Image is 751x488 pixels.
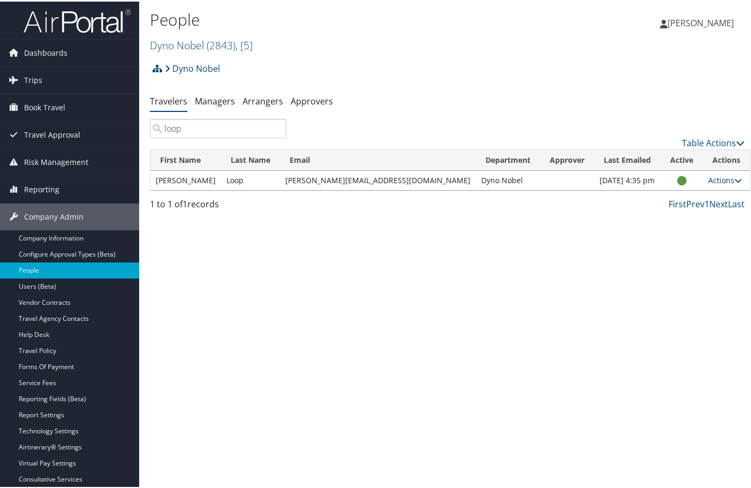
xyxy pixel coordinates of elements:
[709,197,728,208] a: Next
[150,7,547,29] h1: People
[669,197,686,208] a: First
[24,175,59,201] span: Reporting
[594,148,661,169] th: Last Emailed: activate to sort column ascending
[682,136,745,147] a: Table Actions
[150,36,253,51] a: Dyno Nobel
[476,148,540,169] th: Department: activate to sort column ascending
[728,197,745,208] a: Last
[661,148,703,169] th: Active: activate to sort column ascending
[686,197,704,208] a: Prev
[660,5,745,37] a: [PERSON_NAME]
[150,196,286,214] div: 1 to 1 of records
[280,169,476,189] td: [PERSON_NAME][EMAIL_ADDRESS][DOMAIN_NAME]
[708,174,742,184] a: Actions
[540,148,594,169] th: Approver
[24,65,42,92] span: Trips
[703,148,750,169] th: Actions
[24,202,84,229] span: Company Admin
[24,7,131,32] img: airportal-logo.png
[242,94,283,106] a: Arrangers
[150,117,286,137] input: Search
[207,36,236,51] span: ( 2843 )
[24,38,67,65] span: Dashboards
[24,147,88,174] span: Risk Management
[150,169,221,189] td: [PERSON_NAME]
[704,197,709,208] a: 1
[150,94,187,106] a: Travelers
[667,16,734,27] span: [PERSON_NAME]
[594,169,661,189] td: [DATE] 4:35 pm
[24,120,80,147] span: Travel Approval
[183,197,187,208] span: 1
[280,148,476,169] th: Email: activate to sort column ascending
[221,169,280,189] td: Loop
[165,56,220,78] a: Dyno Nobel
[236,36,253,51] span: , [ 5 ]
[221,148,280,169] th: Last Name: activate to sort column descending
[291,94,333,106] a: Approvers
[195,94,235,106] a: Managers
[476,169,540,189] td: Dyno Nobel
[150,148,221,169] th: First Name: activate to sort column ascending
[24,93,65,119] span: Book Travel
